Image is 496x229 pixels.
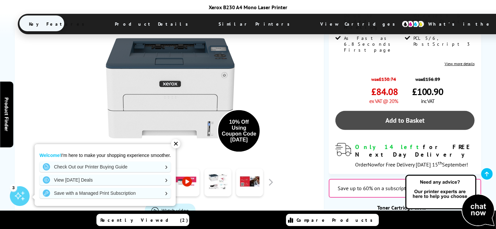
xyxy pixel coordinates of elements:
a: View more details [445,61,475,66]
span: Watch video [162,207,189,214]
span: ex VAT @ 20% [369,98,398,104]
span: As Fast as 6.8 Seconds First page [344,35,404,53]
div: for FREE Next Day Delivery [355,143,475,158]
a: Add to Basket [335,111,475,130]
sup: th [438,160,442,166]
span: Save up to 60% on a subscription plan [338,185,425,191]
span: £100.90 [412,86,444,98]
div: ✕ [171,139,180,148]
span: Order for Free Delivery [DATE] 15 September! [355,161,468,168]
span: Product Finder [3,98,10,132]
span: £84.08 [371,86,398,98]
div: Toner Cartridge Costs [329,204,481,211]
div: Xerox B230 A4 Mono Laser Printer [18,4,479,11]
a: View [DATE] Deals [39,175,171,185]
div: 3 [10,184,17,191]
span: Only 14 left [355,143,423,151]
div: modal_delivery [335,143,475,167]
img: cmyk-icon.svg [402,20,425,28]
span: View Cartridges [311,15,411,33]
span: was [369,73,398,82]
span: Similar Printers [209,16,303,32]
p: I'm here to make your shopping experience smoother. [39,152,171,158]
strike: £130.74 [379,76,396,82]
strike: £156.89 [423,76,440,82]
a: Check Out our Printer Buying Guide [39,162,171,172]
span: Compare Products [297,217,377,223]
div: 10% Off Using Coupon Code [DATE] [222,119,256,143]
img: Xerox B230 [106,24,235,153]
a: Save with a Managed Print Subscription [39,188,171,198]
span: Key Features [19,16,98,32]
img: Open Live Chat window [404,174,496,228]
span: Now [368,161,378,168]
span: PCL 5/6, PostScript 3 [414,35,473,47]
a: Compare Products [286,214,379,226]
span: Product Details [105,16,202,32]
a: Recently Viewed (2) [96,214,189,226]
strong: Welcome! [39,153,61,158]
span: Recently Viewed (2) [100,217,188,223]
span: inc VAT [421,98,435,104]
span: was [412,73,444,82]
